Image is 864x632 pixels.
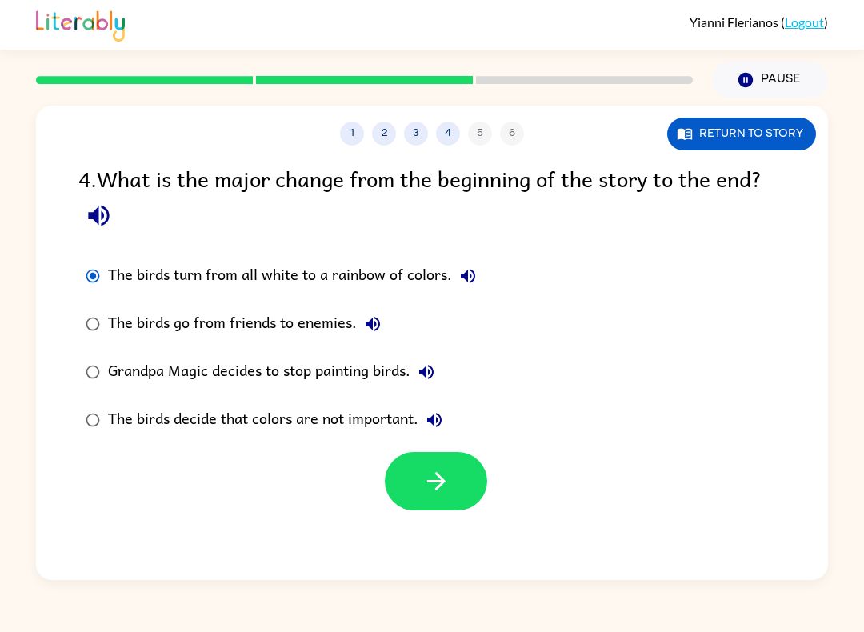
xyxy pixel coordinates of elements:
[108,260,484,292] div: The birds turn from all white to a rainbow of colors.
[108,356,442,388] div: Grandpa Magic decides to stop painting birds.
[372,122,396,146] button: 2
[436,122,460,146] button: 4
[78,162,786,236] div: 4 . What is the major change from the beginning of the story to the end?
[785,14,824,30] a: Logout
[340,122,364,146] button: 1
[36,6,125,42] img: Literably
[667,118,816,150] button: Return to story
[690,14,828,30] div: ( )
[418,404,450,436] button: The birds decide that colors are not important.
[712,62,828,98] button: Pause
[108,308,389,340] div: The birds go from friends to enemies.
[357,308,389,340] button: The birds go from friends to enemies.
[690,14,781,30] span: Yianni Flerianos
[108,404,450,436] div: The birds decide that colors are not important.
[410,356,442,388] button: Grandpa Magic decides to stop painting birds.
[404,122,428,146] button: 3
[452,260,484,292] button: The birds turn from all white to a rainbow of colors.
